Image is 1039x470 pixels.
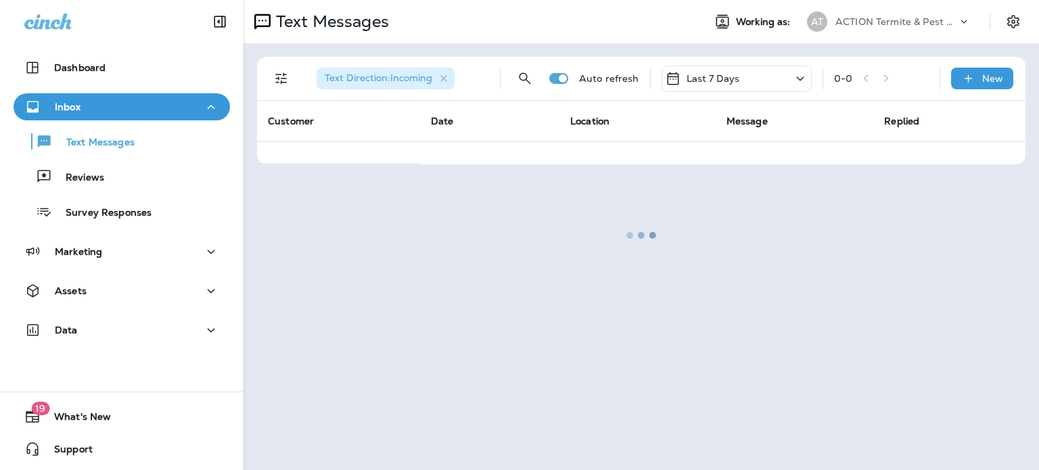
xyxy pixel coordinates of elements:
p: Assets [55,285,87,296]
button: Reviews [14,162,230,191]
button: Dashboard [14,54,230,81]
button: Survey Responses [14,197,230,226]
span: What's New [41,411,111,427]
p: Reviews [52,172,104,185]
p: Inbox [55,101,80,112]
button: Marketing [14,238,230,265]
p: New [982,73,1003,84]
button: Inbox [14,93,230,120]
button: Assets [14,277,230,304]
span: 19 [31,402,49,415]
span: Support [41,444,93,460]
button: Collapse Sidebar [201,8,239,35]
button: Text Messages [14,127,230,156]
p: Marketing [55,246,102,257]
p: Dashboard [54,62,106,73]
button: 19What's New [14,403,230,430]
button: Data [14,316,230,344]
p: Text Messages [53,137,135,149]
button: Support [14,436,230,463]
p: Survey Responses [52,207,152,220]
p: Data [55,325,78,335]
